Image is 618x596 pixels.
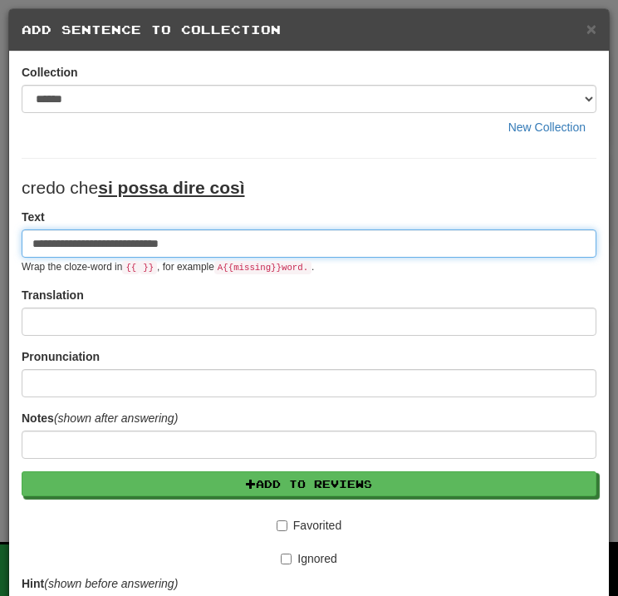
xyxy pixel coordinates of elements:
h5: Add Sentence to Collection [22,22,596,38]
label: Notes [22,410,178,426]
button: Add to Reviews [22,471,596,496]
button: Close [586,20,596,37]
p: credo che [22,175,596,200]
code: }} [140,261,157,274]
label: Hint [22,575,178,592]
label: Text [22,209,45,225]
code: {{ [122,261,140,274]
label: Translation [22,287,84,303]
em: (shown after answering) [54,411,178,425]
input: Favorited [277,520,287,531]
label: Pronunciation [22,348,100,365]
label: Favorited [277,517,341,534]
u: si possa dire così [98,178,244,197]
label: Ignored [281,550,336,567]
label: Collection [22,64,78,81]
em: (shown before answering) [44,577,178,590]
small: Wrap the cloze-word in , for example . [22,261,314,273]
span: × [586,19,596,38]
button: New Collection [498,113,596,141]
code: A {{ missing }} word. [214,261,311,274]
input: Ignored [281,554,292,564]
